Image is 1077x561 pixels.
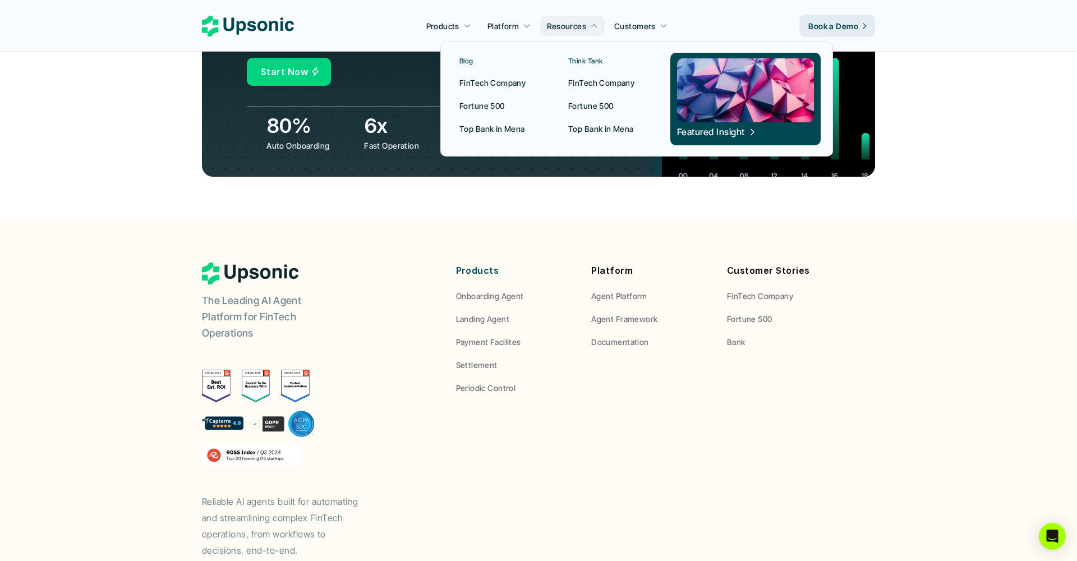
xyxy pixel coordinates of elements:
a: Settlement [456,359,575,371]
span: Featured Insight [677,126,757,138]
p: Platform [487,20,519,32]
p: Fortune 500 [568,100,614,112]
a: Featured Insight [670,53,821,145]
p: Reliable AI agents built for automating and streamlining complex FinTech operations, from workflo... [202,494,370,558]
p: Bank [727,336,745,348]
p: Fortune 500 [459,100,505,112]
div: Open Intercom Messenger [1039,523,1066,550]
p: Featured Insight [677,126,745,138]
p: Book a Demo [808,20,858,32]
p: The Leading AI Agent Platform for FinTech Operations [202,293,342,341]
p: Periodic Control [456,382,516,394]
a: Landing Agent [456,313,575,325]
p: Resources [547,20,586,32]
a: FinTech Company [561,72,656,93]
a: Documentation [591,336,710,348]
p: Settlement [456,359,498,371]
p: Blog [459,57,473,65]
p: Agent Framework [591,313,657,325]
a: Fortune 500 [561,95,656,116]
p: Customer Stories [727,263,846,279]
p: Landing Agent [456,313,509,325]
p: Fast Operation [364,140,453,151]
p: Platform [591,263,710,279]
h3: 80% [266,112,358,140]
p: Products [456,263,575,279]
p: Documentation [591,336,648,348]
h3: 6x [364,112,456,140]
p: Start Now [261,64,308,80]
p: Think Tank [568,57,603,65]
p: FinTech Company [568,77,634,89]
p: Auto Onboarding [266,140,356,151]
p: FinTech Company [459,77,526,89]
p: Onboarding Agent [456,290,524,302]
p: FinTech Company [727,290,793,302]
a: Top Bank in Mena [561,118,656,139]
p: Top Bank in Mena [568,123,634,135]
a: Top Bank in Mena [453,118,547,139]
p: Products [426,20,459,32]
a: Onboarding Agent [456,290,575,302]
p: Top Bank in Mena [459,123,525,135]
a: Products [420,16,478,36]
p: Fortune 500 [727,313,772,325]
a: Fortune 500 [453,95,547,116]
p: Customers [614,20,656,32]
a: FinTech Company [453,72,547,93]
p: Agent Platform [591,290,647,302]
a: Payment Facilites [456,336,575,348]
a: Book a Demo [799,15,875,37]
p: Payment Facilites [456,336,521,348]
a: Periodic Control [456,382,575,394]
